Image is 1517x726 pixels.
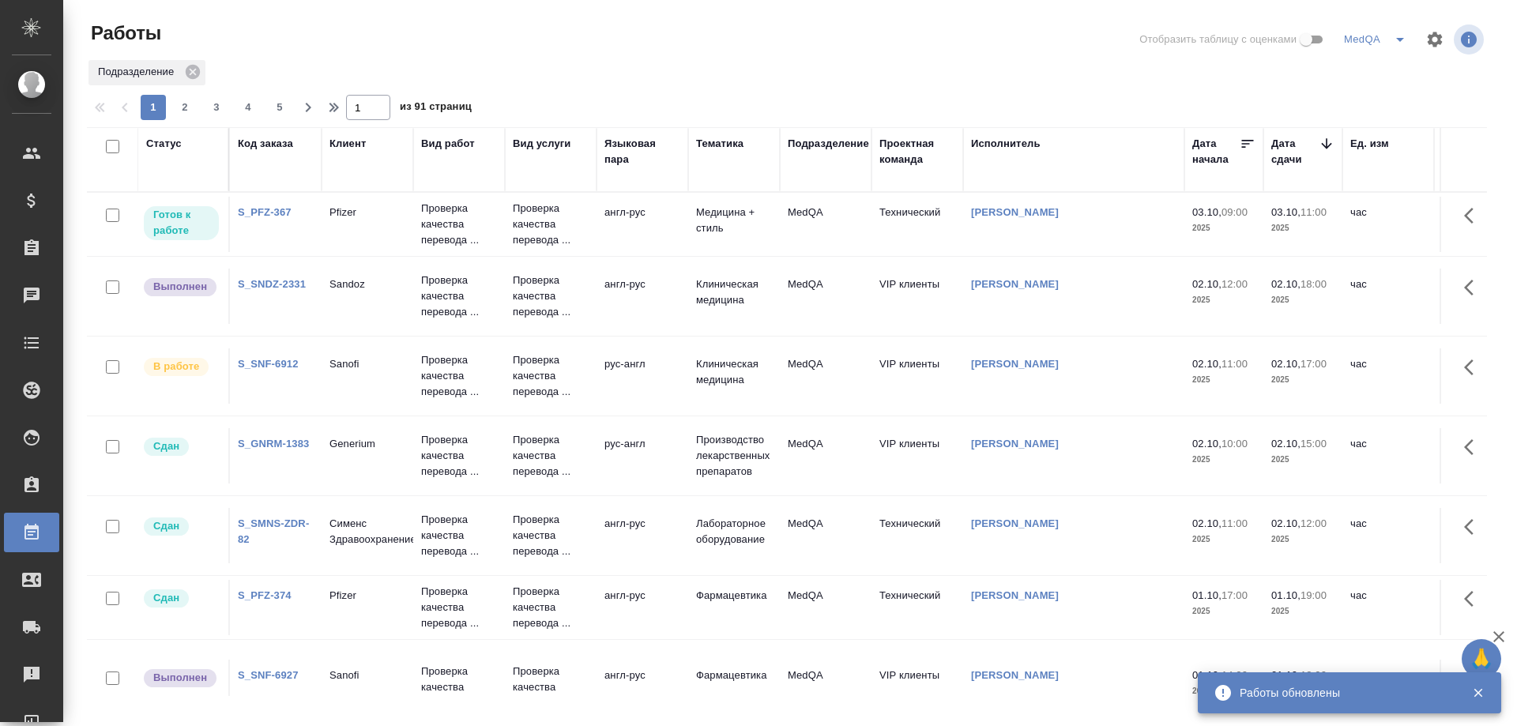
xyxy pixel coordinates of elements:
a: S_SNF-6927 [238,669,299,681]
div: Менеджер проверил работу исполнителя, передает ее на следующий этап [142,436,220,457]
div: Тематика [696,136,743,152]
p: 01.10, [1192,589,1222,601]
button: Здесь прячутся важные кнопки [1455,197,1493,235]
p: 2025 [1192,292,1255,308]
td: MedQA [780,348,871,404]
div: Менеджер проверил работу исполнителя, передает ее на следующий этап [142,588,220,609]
td: час [1342,428,1434,483]
td: 1 [1434,269,1513,324]
button: Здесь прячутся важные кнопки [1455,269,1493,307]
p: Проверка качества перевода ... [421,512,497,559]
td: рус-англ [597,428,688,483]
p: 09:00 [1222,206,1248,218]
button: Закрыть [1462,686,1494,700]
td: Технический [871,580,963,635]
p: 2025 [1271,292,1334,308]
td: VIP клиенты [871,660,963,715]
p: Готов к работе [153,207,209,239]
p: Проверка качества перевода ... [513,512,589,559]
p: 2025 [1192,452,1255,468]
p: 2025 [1271,604,1334,619]
td: англ-рус [597,197,688,252]
td: час [1342,508,1434,563]
p: 12:00 [1301,517,1327,529]
div: Работы обновлены [1240,685,1448,701]
p: 12:00 [1222,278,1248,290]
a: S_SNDZ-2331 [238,278,306,290]
button: Здесь прячутся важные кнопки [1455,428,1493,466]
td: англ-рус [597,508,688,563]
span: 2 [172,100,198,115]
button: Здесь прячутся важные кнопки [1455,508,1493,546]
td: час [1342,660,1434,715]
a: [PERSON_NAME] [971,517,1059,529]
div: Исполнитель [971,136,1041,152]
p: Медицина + стиль [696,205,772,236]
td: 1 [1434,508,1513,563]
div: split button [1340,27,1416,52]
p: Фармацевтика [696,668,772,683]
p: 19:00 [1301,589,1327,601]
p: В работе [153,359,199,374]
div: Вид услуги [513,136,571,152]
span: из 91 страниц [400,97,472,120]
p: Проверка качества перевода ... [513,432,589,480]
p: 17:00 [1222,589,1248,601]
td: 2 [1434,197,1513,252]
p: Sandoz [329,276,405,292]
td: 2 [1434,580,1513,635]
div: Статус [146,136,182,152]
td: англ-рус [597,660,688,715]
p: 18:00 [1301,278,1327,290]
p: Производство лекарственных препаратов [696,432,772,480]
button: 4 [235,95,261,120]
p: Фармацевтика [696,588,772,604]
p: Сдан [153,590,179,606]
p: 2025 [1271,220,1334,236]
td: 1 [1434,660,1513,715]
td: MedQA [780,428,871,483]
p: 02.10, [1271,438,1301,450]
td: час [1342,269,1434,324]
div: Проектная команда [879,136,955,167]
a: [PERSON_NAME] [971,589,1059,601]
p: Проверка качества перевода ... [421,584,497,631]
td: 1 [1434,428,1513,483]
a: [PERSON_NAME] [971,358,1059,370]
p: Sanofi [329,668,405,683]
p: 03.10, [1192,206,1222,218]
p: 14:00 [1222,669,1248,681]
p: 11:00 [1222,517,1248,529]
div: Языковая пара [604,136,680,167]
p: Проверка качества перевода ... [513,201,589,248]
td: VIP клиенты [871,348,963,404]
p: 01.10, [1271,669,1301,681]
p: 02.10, [1192,278,1222,290]
p: 03.10, [1271,206,1301,218]
p: 2025 [1192,683,1255,699]
p: 02.10, [1192,438,1222,450]
a: [PERSON_NAME] [971,206,1059,218]
div: Исполнитель завершил работу [142,276,220,298]
p: Сдан [153,438,179,454]
p: 15:00 [1301,438,1327,450]
a: S_PFZ-374 [238,589,292,601]
p: 02.10, [1271,358,1301,370]
p: 18:00 [1301,669,1327,681]
div: Менеджер проверил работу исполнителя, передает ее на следующий этап [142,516,220,537]
a: S_SMNS-ZDR-82 [238,517,309,545]
td: MedQA [780,197,871,252]
span: Отобразить таблицу с оценками [1139,32,1297,47]
a: [PERSON_NAME] [971,278,1059,290]
p: Сименс Здравоохранение [329,516,405,547]
p: 2025 [1192,604,1255,619]
p: Подразделение [98,64,179,80]
p: 01.10, [1192,669,1222,681]
div: Подразделение [788,136,869,152]
p: 2025 [1271,452,1334,468]
span: 4 [235,100,261,115]
td: рус-англ [597,348,688,404]
td: MedQA [780,269,871,324]
p: 2025 [1192,220,1255,236]
p: 17:00 [1301,358,1327,370]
